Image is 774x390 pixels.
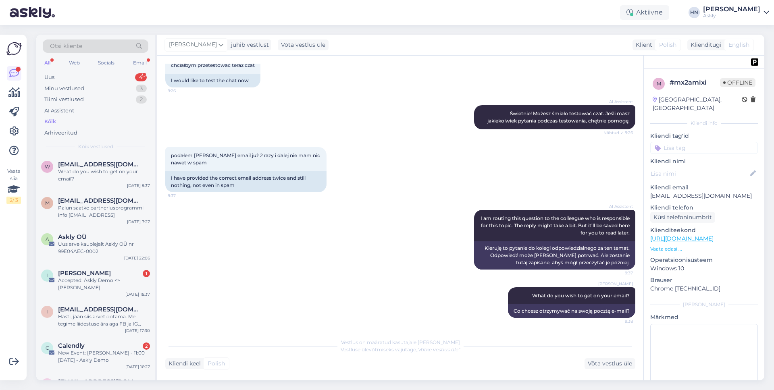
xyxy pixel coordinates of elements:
p: Windows 10 [650,264,758,273]
div: Palun saatke partnerlusprogrammi info [EMAIL_ADDRESS] [58,204,150,219]
div: Socials [96,58,116,68]
div: 2 / 3 [6,197,21,204]
div: Klient [633,41,652,49]
span: Świetnie! Możesz śmiało testować czat. Jeśli masz jakiekolwiek pytania podczas testowania, chętni... [487,110,631,124]
div: [PERSON_NAME] [650,301,758,308]
input: Lisa nimi [651,169,749,178]
img: pd [751,58,758,66]
div: 2 [143,342,150,350]
div: [PERSON_NAME] [703,6,760,12]
div: [DATE] 18:37 [125,291,150,297]
div: HN [689,7,700,18]
div: [DATE] 7:27 [127,219,150,225]
div: I have provided the correct email address twice and still nothing, not even in spam [165,171,327,192]
span: witam@gmail.com [58,161,142,168]
span: I [46,272,48,278]
span: 9:38 [603,318,633,324]
span: C [46,345,49,351]
div: I would like to test the chat now [165,74,260,87]
div: Hästi, jään siis arvet ootama. Me tegime liidestuse ära aga FB ja IG sõnumid ei ole läbi tulnud. [58,313,150,328]
div: # mx2amixi [670,78,720,87]
a: [PERSON_NAME]Askly [703,6,769,19]
div: Arhiveeritud [44,129,77,137]
p: Brauser [650,276,758,284]
div: Kliendi keel [165,359,201,368]
span: Nähtud ✓ 9:26 [603,130,633,136]
p: Kliendi email [650,183,758,192]
div: 2 [136,95,147,104]
span: Ingrid Simmer [58,270,111,277]
span: podałem [PERSON_NAME] email już 2 razy i dalej nie mam nic nawet w spam [171,152,321,166]
input: Lisa tag [650,142,758,154]
span: 9:26 [168,88,198,94]
div: Accepted: Askly Demo <> [PERSON_NAME] [58,277,150,291]
span: Offline [720,78,755,87]
span: Polish [208,359,225,368]
p: Vaata edasi ... [650,245,758,253]
span: Calendly [58,342,85,349]
div: juhib vestlust [228,41,269,49]
span: Kõik vestlused [78,143,113,150]
span: AI Assistent [603,99,633,105]
span: Askly OÜ [58,233,87,241]
p: Kliendi telefon [650,203,758,212]
span: w [45,164,50,170]
div: Küsi telefoninumbrit [650,212,715,223]
a: [URL][DOMAIN_NAME] [650,235,714,242]
span: info@teddystudio.ee [58,306,142,313]
p: Operatsioonisüsteem [650,256,758,264]
div: What do you wish to get on your email? [58,168,150,183]
span: 9:37 [168,193,198,199]
p: Kliendi nimi [650,157,758,166]
span: Otsi kliente [50,42,82,50]
span: chciałbym przetestować teraz czat [171,62,255,68]
span: m [45,200,50,206]
span: I am routing this question to the colleague who is responsible for this topic. The reply might ta... [481,215,631,236]
div: Uus [44,73,54,81]
div: Aktiivne [620,5,669,20]
div: 3 [136,85,147,93]
p: Märkmed [650,313,758,322]
span: Vestluse ülevõtmiseks vajutage [341,346,460,353]
div: Kliendi info [650,120,758,127]
div: Email [131,58,148,68]
div: Askly [703,12,760,19]
div: [DATE] 16:27 [125,364,150,370]
div: Tiimi vestlused [44,95,84,104]
span: [PERSON_NAME] [598,281,633,287]
img: Askly Logo [6,41,22,56]
div: [DATE] 9:37 [127,183,150,189]
div: Klienditugi [687,41,722,49]
span: [PERSON_NAME] [169,40,217,49]
div: Võta vestlus üle [278,39,329,50]
div: [DATE] 17:30 [125,328,150,334]
span: i [46,309,48,315]
span: 9:37 [603,270,633,276]
div: [GEOGRAPHIC_DATA], [GEOGRAPHIC_DATA] [653,95,742,112]
span: Polish [659,41,676,49]
div: Uus arve kauplejalt Askly OÜ nr 99E04AEC-0002 [58,241,150,255]
div: New Event: [PERSON_NAME] - 11:00 [DATE] - Askly Demo [58,349,150,364]
span: info@mybreden.com [58,378,142,386]
div: Vaata siia [6,168,21,204]
div: All [43,58,52,68]
span: What do you wish to get on your email? [532,292,630,299]
div: AI Assistent [44,107,74,115]
div: [DATE] 22:06 [124,255,150,261]
div: Web [67,58,81,68]
span: Vestlus on määratud kasutajale [PERSON_NAME] [341,339,460,345]
p: Chrome [TECHNICAL_ID] [650,284,758,293]
p: Klienditeekond [650,226,758,234]
span: mihkel.sepp@hotmail.com [58,197,142,204]
i: „Võtke vestlus üle” [416,346,460,353]
span: English [728,41,749,49]
div: Co chcesz otrzymywać na swoją pocztę e-mail? [508,304,635,318]
p: [EMAIL_ADDRESS][DOMAIN_NAME] [650,192,758,200]
span: A [46,236,49,242]
div: Kõik [44,118,56,126]
div: Kieruję to pytanie do kolegi odpowiedzialnego za ten temat. Odpowiedź może [PERSON_NAME] potrwać.... [474,241,635,270]
div: Minu vestlused [44,85,84,93]
p: Kliendi tag'id [650,132,758,140]
div: Võta vestlus üle [585,358,635,369]
div: 4 [135,73,147,81]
